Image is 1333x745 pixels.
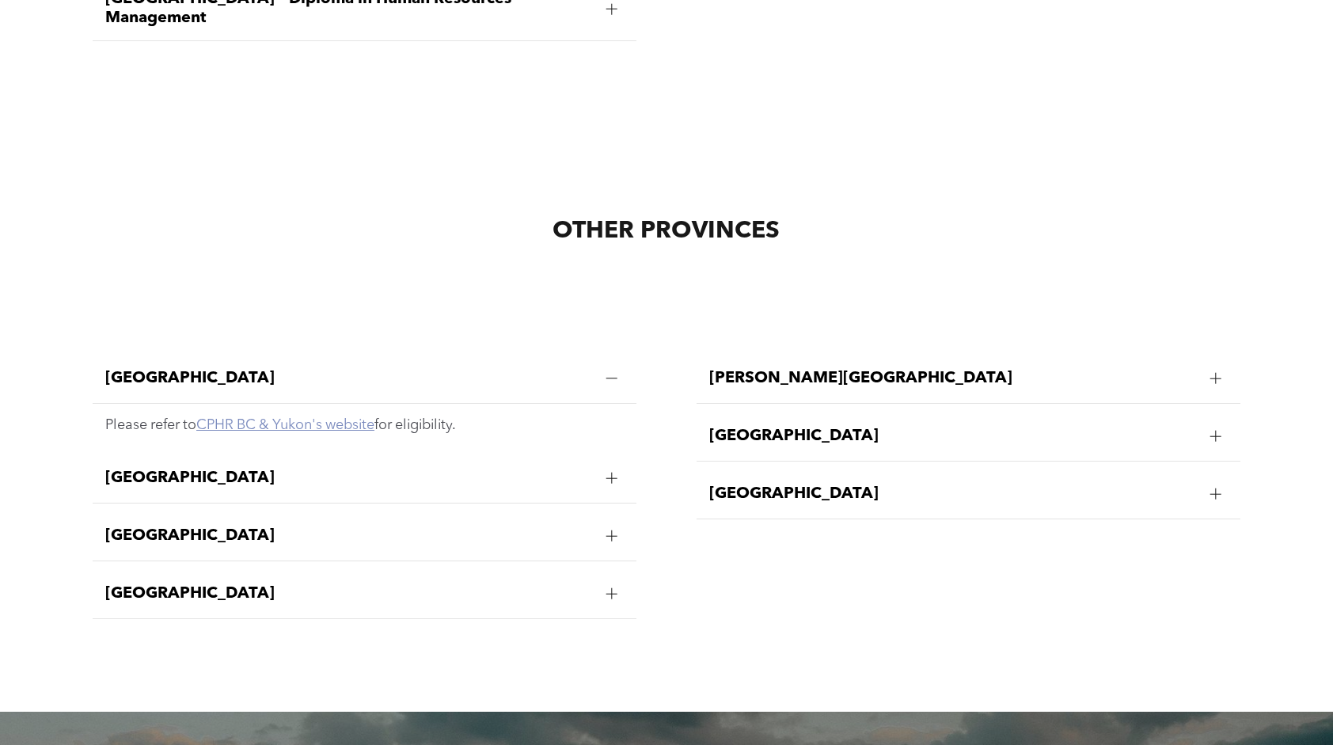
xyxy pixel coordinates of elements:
[105,369,594,388] span: [GEOGRAPHIC_DATA]
[553,219,780,243] span: OTHER PROVINCES
[196,418,374,432] a: CPHR BC & Yukon's website
[709,369,1198,388] span: [PERSON_NAME][GEOGRAPHIC_DATA]
[709,485,1198,504] span: [GEOGRAPHIC_DATA]
[105,469,594,488] span: [GEOGRAPHIC_DATA]
[105,526,594,545] span: [GEOGRAPHIC_DATA]
[105,584,594,603] span: [GEOGRAPHIC_DATA]
[105,416,624,434] p: Please refer to for eligibility.
[709,427,1198,446] span: [GEOGRAPHIC_DATA]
